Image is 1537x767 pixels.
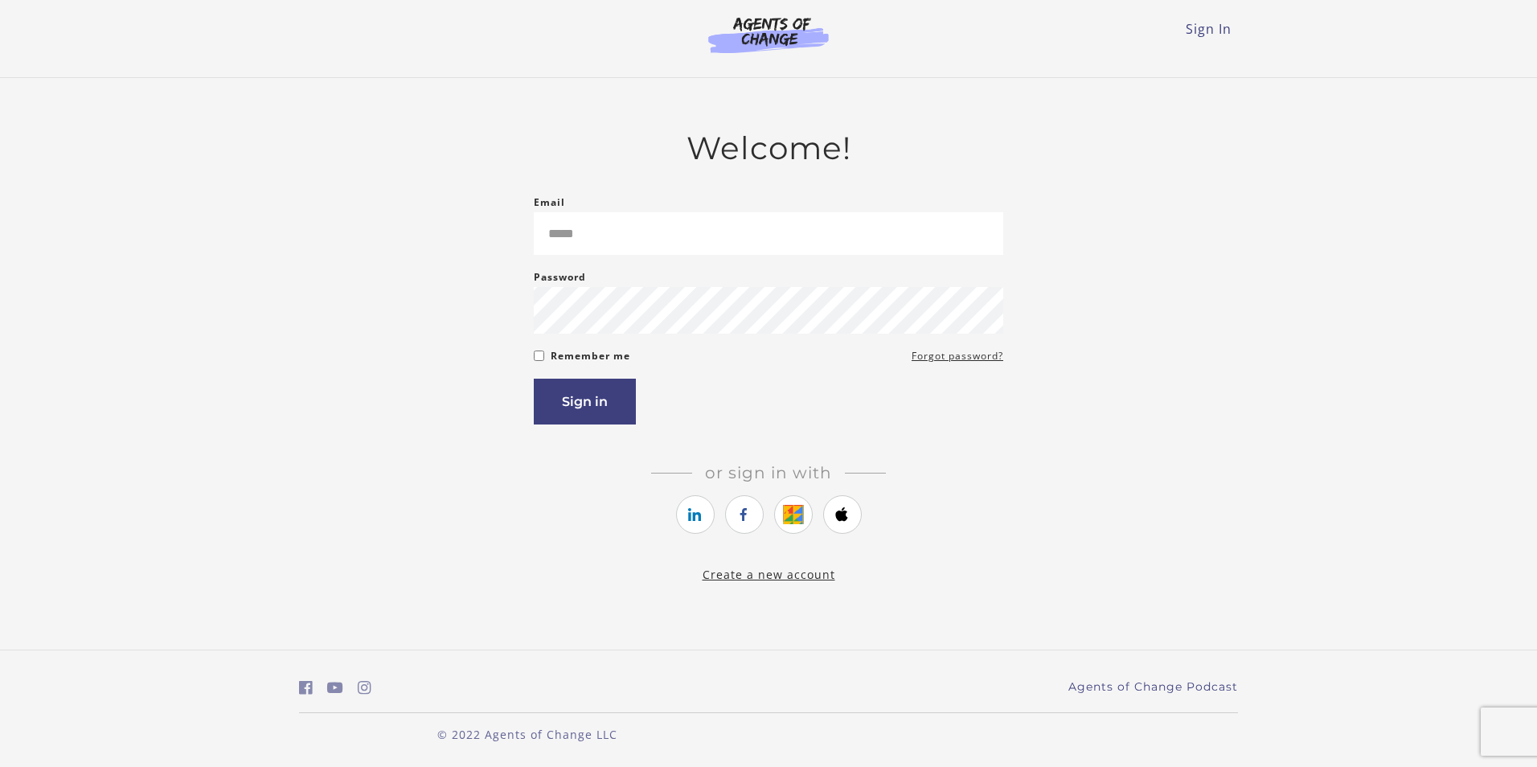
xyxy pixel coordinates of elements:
[1068,679,1238,695] a: Agents of Change Podcast
[1186,20,1232,38] a: Sign In
[551,347,630,366] label: Remember me
[299,676,313,699] a: https://www.facebook.com/groups/aswbtestprep (Open in a new window)
[725,495,764,534] a: https://courses.thinkific.com/users/auth/facebook?ss%5Breferral%5D=&ss%5Buser_return_to%5D=&ss%5B...
[358,680,371,695] i: https://www.instagram.com/agentsofchangeprep/ (Open in a new window)
[327,676,343,699] a: https://www.youtube.com/c/AgentsofChangeTestPrepbyMeaganMitchell (Open in a new window)
[676,495,715,534] a: https://courses.thinkific.com/users/auth/linkedin?ss%5Breferral%5D=&ss%5Buser_return_to%5D=&ss%5B...
[534,193,565,212] label: Email
[774,495,813,534] a: https://courses.thinkific.com/users/auth/google?ss%5Breferral%5D=&ss%5Buser_return_to%5D=&ss%5Bvi...
[912,347,1003,366] a: Forgot password?
[299,680,313,695] i: https://www.facebook.com/groups/aswbtestprep (Open in a new window)
[299,726,756,743] p: © 2022 Agents of Change LLC
[358,676,371,699] a: https://www.instagram.com/agentsofchangeprep/ (Open in a new window)
[327,680,343,695] i: https://www.youtube.com/c/AgentsofChangeTestPrepbyMeaganMitchell (Open in a new window)
[823,495,862,534] a: https://courses.thinkific.com/users/auth/apple?ss%5Breferral%5D=&ss%5Buser_return_to%5D=&ss%5Bvis...
[691,16,846,53] img: Agents of Change Logo
[534,379,636,425] button: Sign in
[534,268,586,287] label: Password
[692,463,845,482] span: Or sign in with
[534,129,1003,167] h2: Welcome!
[703,567,835,582] a: Create a new account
